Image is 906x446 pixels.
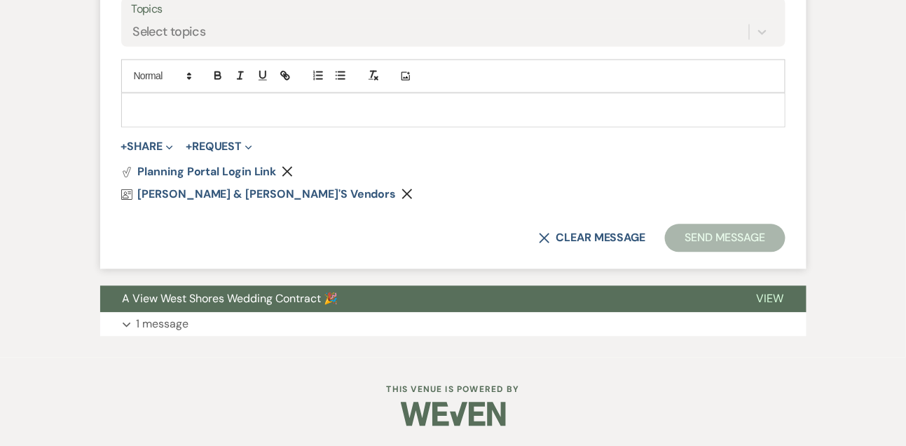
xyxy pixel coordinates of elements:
[186,142,252,153] button: Request
[186,142,192,153] span: +
[121,167,277,178] button: Planning Portal Login Link
[734,286,807,313] button: View
[100,286,734,313] button: A View West Shores Wedding Contract 🎉
[100,313,807,337] button: 1 message
[121,189,397,201] a: [PERSON_NAME] & [PERSON_NAME]'s Vendors
[401,390,506,439] img: Weven Logo
[757,292,784,306] span: View
[121,142,128,153] span: +
[138,165,277,180] span: Planning Portal Login Link
[138,187,397,202] span: [PERSON_NAME] & [PERSON_NAME]'s Vendors
[121,142,174,153] button: Share
[665,224,785,252] button: Send Message
[137,316,189,334] p: 1 message
[123,292,338,306] span: A View West Shores Wedding Contract 🎉
[539,233,645,244] button: Clear message
[133,23,206,42] div: Select topics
